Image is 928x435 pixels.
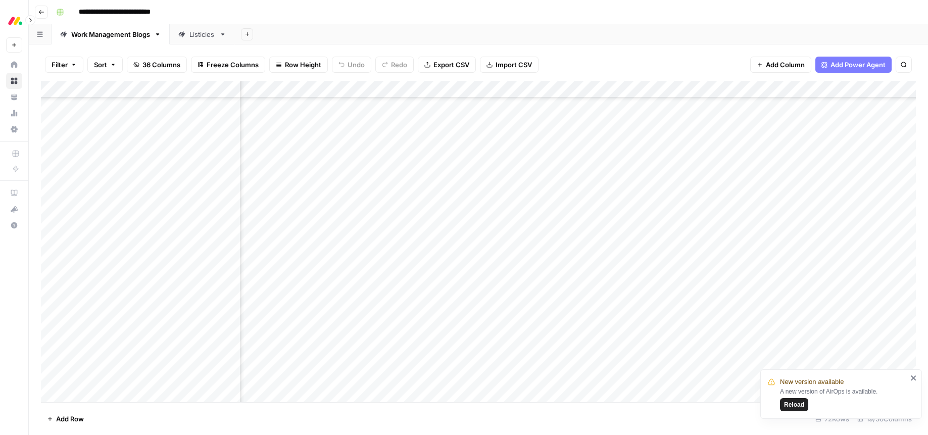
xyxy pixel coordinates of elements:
[6,12,24,30] img: Monday.com Logo
[375,57,414,73] button: Redo
[71,29,150,39] div: Work Management Blogs
[496,60,532,70] span: Import CSV
[6,185,22,201] a: AirOps Academy
[45,57,83,73] button: Filter
[6,201,22,217] button: What's new?
[52,24,170,44] a: Work Management Blogs
[7,202,22,217] div: What's new?
[332,57,371,73] button: Undo
[433,60,469,70] span: Export CSV
[780,398,808,411] button: Reload
[780,387,907,411] div: A new version of AirOps is available.
[41,411,90,427] button: Add Row
[6,217,22,233] button: Help + Support
[6,121,22,137] a: Settings
[6,8,22,33] button: Workspace: Monday.com
[170,24,235,44] a: Listicles
[285,60,321,70] span: Row Height
[207,60,259,70] span: Freeze Columns
[142,60,180,70] span: 36 Columns
[94,60,107,70] span: Sort
[750,57,811,73] button: Add Column
[127,57,187,73] button: 36 Columns
[6,73,22,89] a: Browse
[766,60,805,70] span: Add Column
[6,105,22,121] a: Usage
[815,57,892,73] button: Add Power Agent
[269,57,328,73] button: Row Height
[6,89,22,105] a: Your Data
[348,60,365,70] span: Undo
[87,57,123,73] button: Sort
[56,414,84,424] span: Add Row
[189,29,215,39] div: Listicles
[780,377,844,387] span: New version available
[391,60,407,70] span: Redo
[418,57,476,73] button: Export CSV
[811,411,853,427] div: 72 Rows
[831,60,886,70] span: Add Power Agent
[480,57,539,73] button: Import CSV
[6,57,22,73] a: Home
[910,374,917,382] button: close
[853,411,916,427] div: 19/36 Columns
[784,400,804,409] span: Reload
[191,57,265,73] button: Freeze Columns
[52,60,68,70] span: Filter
